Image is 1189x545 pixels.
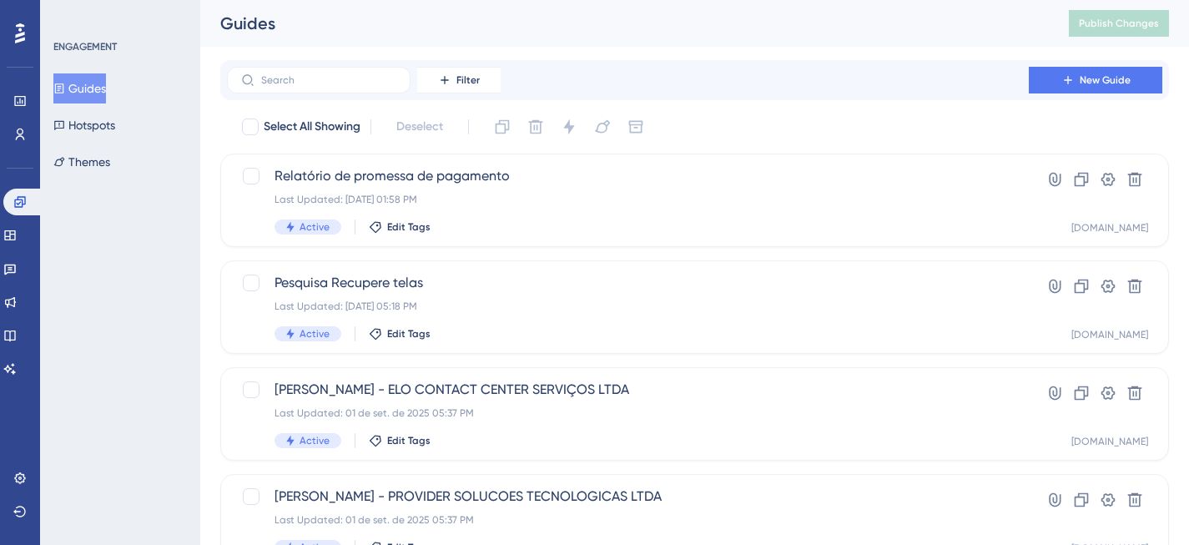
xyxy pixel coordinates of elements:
span: Active [300,327,330,341]
span: Edit Tags [387,220,431,234]
span: [PERSON_NAME] - ELO CONTACT CENTER SERVIÇOS LTDA [275,380,981,400]
button: Edit Tags [369,220,431,234]
span: Deselect [396,117,443,137]
button: Filter [417,67,501,93]
span: Edit Tags [387,434,431,447]
span: Active [300,220,330,234]
div: Last Updated: [DATE] 05:18 PM [275,300,981,313]
div: [DOMAIN_NAME] [1071,435,1148,448]
button: Edit Tags [369,434,431,447]
div: Last Updated: 01 de set. de 2025 05:37 PM [275,513,981,527]
div: [DOMAIN_NAME] [1071,328,1148,341]
span: Filter [456,73,480,87]
button: Themes [53,147,110,177]
button: Hotspots [53,110,115,140]
button: New Guide [1029,67,1162,93]
span: New Guide [1080,73,1131,87]
button: Edit Tags [369,327,431,341]
button: Publish Changes [1069,10,1169,37]
input: Search [261,74,396,86]
span: [PERSON_NAME] - PROVIDER SOLUCOES TECNOLOGICAS LTDA [275,487,981,507]
span: Active [300,434,330,447]
span: Select All Showing [264,117,360,137]
div: ENGAGEMENT [53,40,117,53]
span: Edit Tags [387,327,431,341]
div: [DOMAIN_NAME] [1071,221,1148,235]
button: Guides [53,73,106,103]
span: Relatório de promessa de pagamento [275,166,981,186]
span: Publish Changes [1079,17,1159,30]
span: Pesquisa Recupere telas [275,273,981,293]
div: Last Updated: 01 de set. de 2025 05:37 PM [275,406,981,420]
div: Guides [220,12,1027,35]
button: Deselect [381,112,458,142]
div: Last Updated: [DATE] 01:58 PM [275,193,981,206]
